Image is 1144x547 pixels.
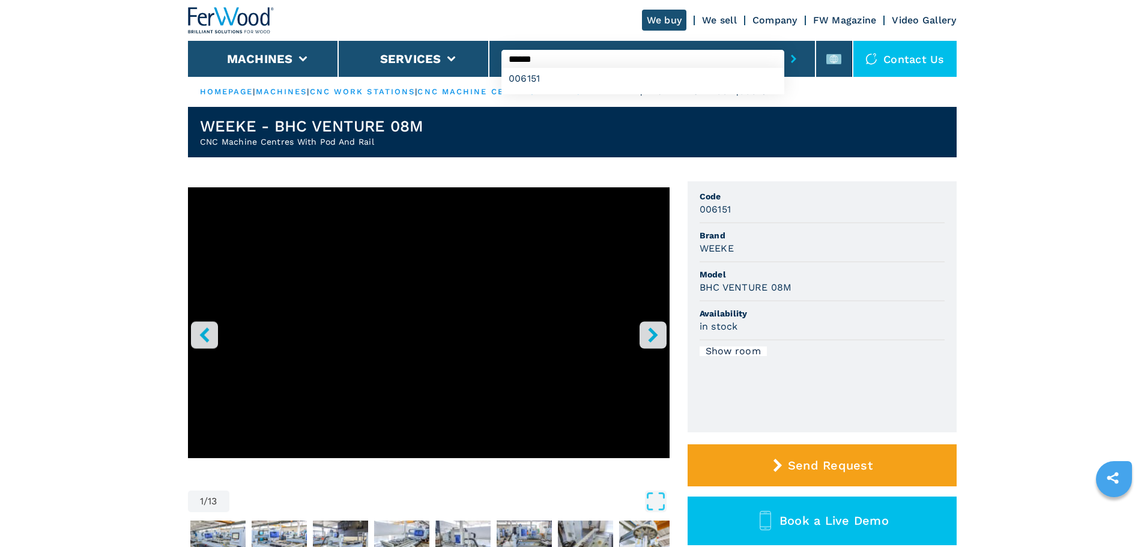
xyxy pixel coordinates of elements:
div: 006151 [501,68,784,89]
button: Book a Live Demo [688,497,957,545]
span: Model [700,268,945,280]
a: Company [752,14,797,26]
a: cnc work stations [310,87,416,96]
a: cnc machine centres with pod and rail [417,87,640,96]
span: | [253,87,255,96]
img: Contact us [865,53,877,65]
span: Book a Live Demo [779,513,889,528]
span: / [204,497,208,506]
a: FW Magazine [813,14,877,26]
h1: WEEKE - BHC VENTURE 08M [200,116,424,136]
span: | [415,87,417,96]
a: sharethis [1098,463,1128,493]
a: We buy [642,10,687,31]
a: HOMEPAGE [200,87,253,96]
button: Machines [227,52,293,66]
a: machines [256,87,307,96]
span: | [307,87,309,96]
div: Go to Slide 1 [188,187,670,479]
img: Ferwood [188,7,274,34]
span: 1 [200,497,204,506]
button: Send Request [688,444,957,486]
span: Brand [700,229,945,241]
a: We sell [702,14,737,26]
h2: CNC Machine Centres With Pod And Rail [200,136,424,148]
button: Open Fullscreen [232,491,667,512]
span: Availability [700,307,945,319]
h3: BHC VENTURE 08M [700,280,792,294]
iframe: Centro di lavoro a Ventose in azione - WEEKE BHC VENTURE 08M - Ferwoodgroup - 006151 [188,187,670,458]
h3: WEEKE [700,241,734,255]
span: Code [700,190,945,202]
iframe: Chat [1093,493,1135,538]
button: right-button [640,321,667,348]
button: Services [380,52,441,66]
a: Video Gallery [892,14,956,26]
button: submit-button [784,45,803,73]
button: left-button [191,321,218,348]
span: 13 [208,497,217,506]
span: Send Request [788,458,873,473]
div: Show room [700,346,767,356]
div: Contact us [853,41,957,77]
h3: 006151 [700,202,731,216]
h3: in stock [700,319,738,333]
